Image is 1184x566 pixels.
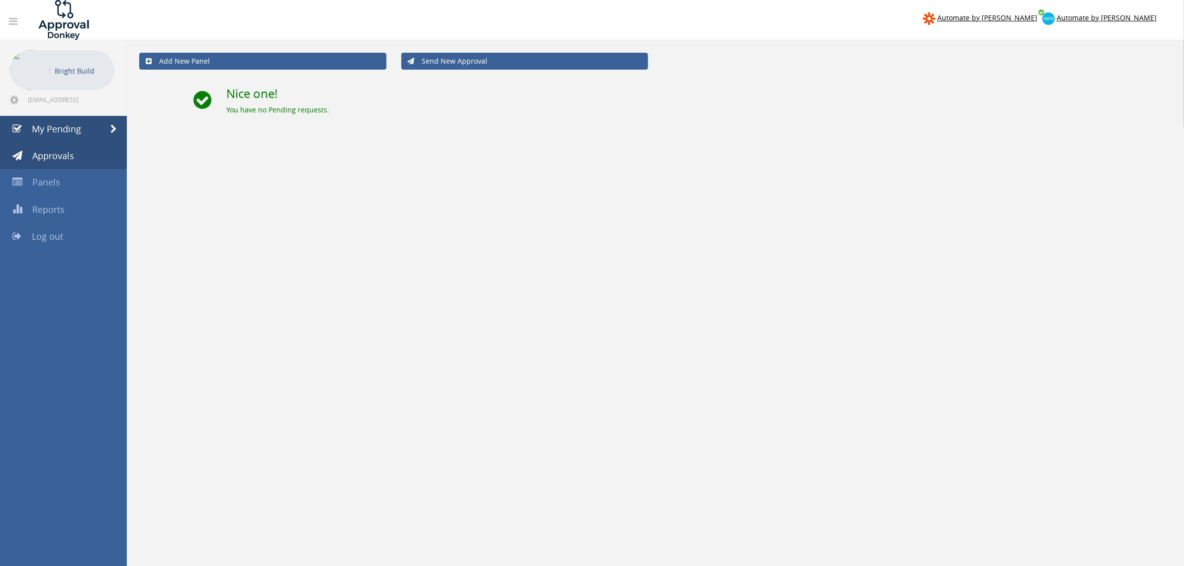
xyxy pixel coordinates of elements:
p: Bright Build [55,65,109,77]
span: Log out [32,230,63,242]
span: Approvals [32,150,74,162]
h2: Nice one! [227,87,1172,100]
a: Send New Approval [401,53,648,70]
a: Add New Panel [139,53,386,70]
div: You have no Pending requests. [227,105,1172,115]
span: Automate by [PERSON_NAME] [1057,13,1157,22]
span: [EMAIL_ADDRESS][DOMAIN_NAME] [28,95,112,103]
span: Automate by [PERSON_NAME] [937,13,1037,22]
img: zapier-logomark.png [923,12,935,25]
img: xero-logo.png [1042,12,1055,25]
span: Reports [32,203,65,215]
span: My Pending [32,123,81,135]
span: Panels [32,176,60,188]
